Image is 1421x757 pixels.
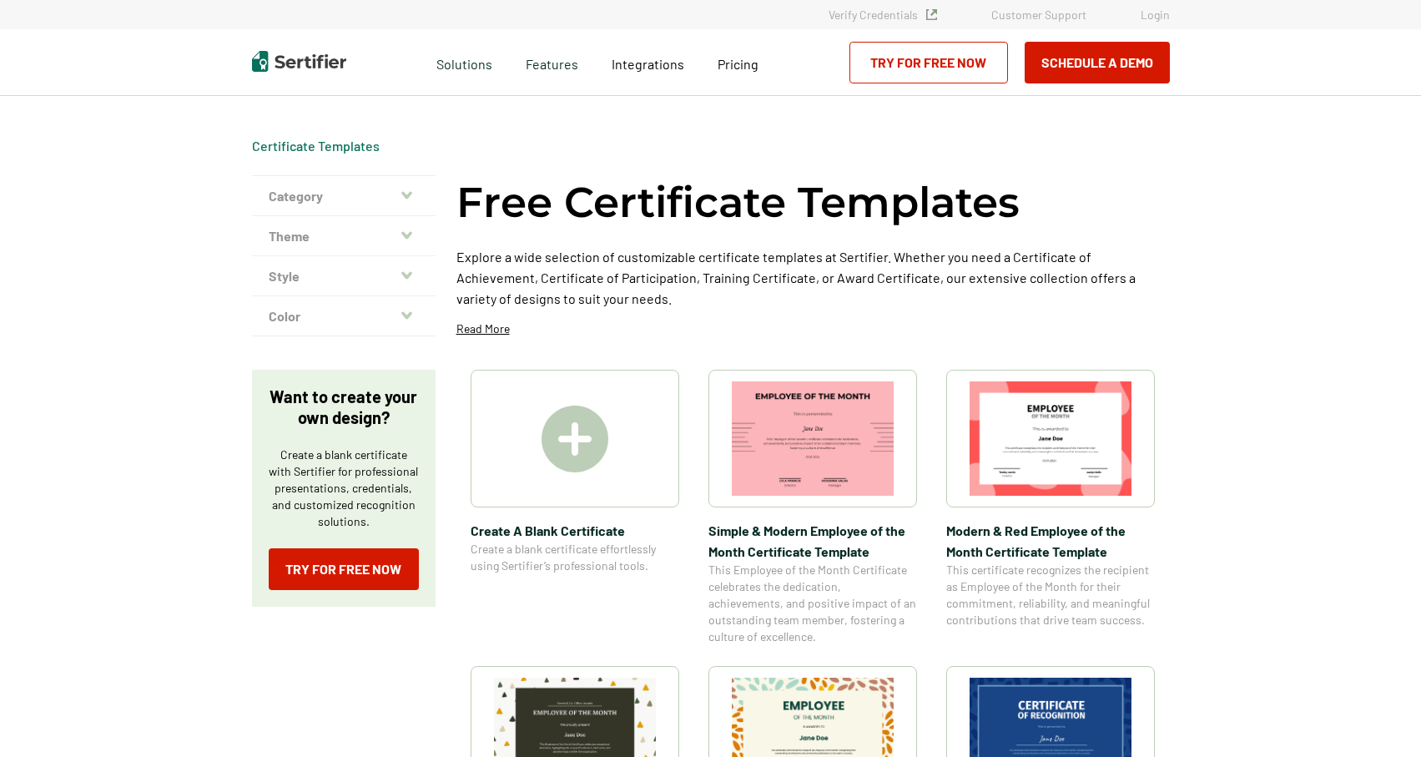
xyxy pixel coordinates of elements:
[252,138,380,154] div: Breadcrumb
[252,138,380,154] a: Certificate Templates
[456,246,1170,309] p: Explore a wide selection of customizable certificate templates at Sertifier. Whether you need a C...
[829,8,937,22] a: Verify Credentials
[991,8,1086,22] a: Customer Support
[269,447,419,530] p: Create a blank certificate with Sertifier for professional presentations, credentials, and custom...
[708,520,917,562] span: Simple & Modern Employee of the Month Certificate Template
[946,370,1155,645] a: Modern & Red Employee of the Month Certificate TemplateModern & Red Employee of the Month Certifi...
[252,176,436,216] button: Category
[970,381,1131,496] img: Modern & Red Employee of the Month Certificate Template
[718,52,758,73] a: Pricing
[612,56,684,72] span: Integrations
[946,520,1155,562] span: Modern & Red Employee of the Month Certificate Template
[612,52,684,73] a: Integrations
[1141,8,1170,22] a: Login
[849,42,1008,83] a: Try for Free Now
[926,9,937,20] img: Verified
[252,296,436,336] button: Color
[252,51,346,72] img: Sertifier | Digital Credentialing Platform
[252,256,436,296] button: Style
[526,52,578,73] span: Features
[946,562,1155,628] span: This certificate recognizes the recipient as Employee of the Month for their commitment, reliabil...
[252,216,436,256] button: Theme
[456,320,510,337] p: Read More
[718,56,758,72] span: Pricing
[269,386,419,428] p: Want to create your own design?
[269,548,419,590] a: Try for Free Now
[436,52,492,73] span: Solutions
[708,562,917,645] span: This Employee of the Month Certificate celebrates the dedication, achievements, and positive impa...
[456,175,1020,230] h1: Free Certificate Templates
[542,406,608,472] img: Create A Blank Certificate
[708,370,917,645] a: Simple & Modern Employee of the Month Certificate TemplateSimple & Modern Employee of the Month C...
[732,381,894,496] img: Simple & Modern Employee of the Month Certificate Template
[471,541,679,574] span: Create a blank certificate effortlessly using Sertifier’s professional tools.
[471,520,679,541] span: Create A Blank Certificate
